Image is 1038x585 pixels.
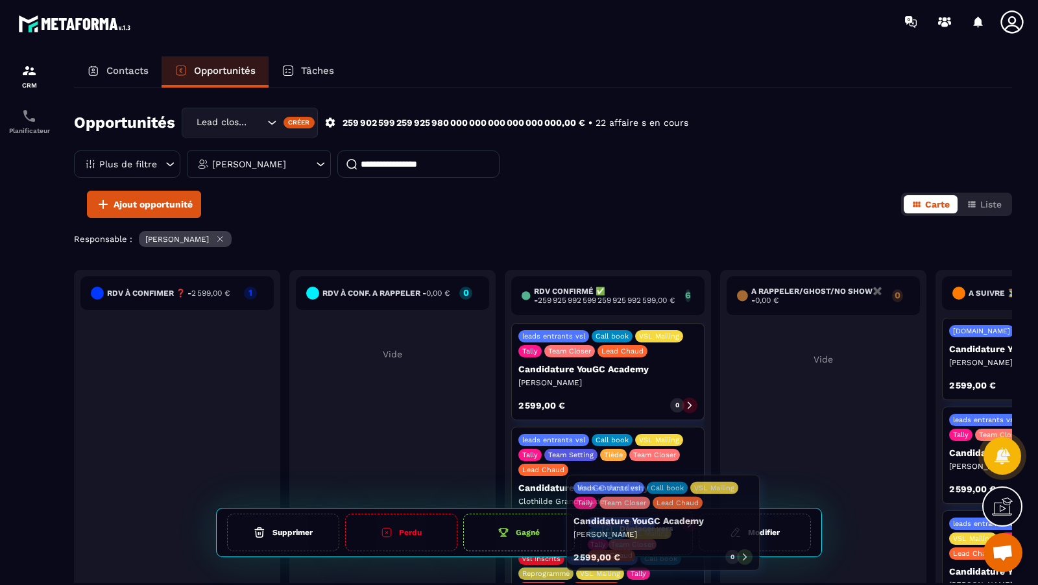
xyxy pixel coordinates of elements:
[639,436,679,444] p: VSL Mailing
[518,496,697,507] p: Clothilde Grandclaude
[522,466,564,474] p: Lead Chaud
[596,436,629,444] p: Call book
[604,451,623,459] p: Tiède
[459,288,472,297] p: 0
[675,401,679,410] p: 0
[18,12,135,36] img: logo
[322,289,450,298] h6: RDV à conf. A RAPPELER -
[522,436,585,444] p: leads entrants vsl
[925,199,950,209] span: Carte
[191,289,230,298] span: 2 599,00 €
[3,82,55,89] p: CRM
[212,160,286,169] p: [PERSON_NAME]
[949,484,996,494] p: 2 599,00 €
[980,199,1002,209] span: Liste
[588,117,592,129] p: •
[596,332,629,340] p: Call book
[904,195,958,213] button: Carte
[949,381,996,390] p: 2 599,00 €
[522,332,585,340] p: leads entrants vsl
[959,195,1009,213] button: Liste
[548,347,591,355] p: Team Closer
[296,349,489,359] p: Vide
[596,117,688,129] p: 22 affaire s en cours
[343,117,585,129] p: 259 902 599 259 925 980 000 000 000 000 000 000,00 €
[984,533,1022,572] div: Ouvrir le chat
[601,347,644,355] p: Lead Chaud
[639,332,679,340] p: VSL Mailing
[538,296,675,305] span: 259 925 992 599 259 925 992 599,00 €
[522,569,570,578] p: Reprogrammé
[892,291,903,300] p: 0
[953,327,1010,335] p: [DOMAIN_NAME]
[251,115,264,130] input: Search for option
[522,555,561,563] p: vsl inscrits
[953,431,969,439] p: Tally
[518,377,697,388] p: [PERSON_NAME]
[534,287,679,305] h6: Rdv confirmé ✅ -
[727,354,920,364] p: Vide
[751,287,886,305] h6: A RAPPELER/GHOST/NO SHOW✖️ -
[87,191,201,218] button: Ajout opportunité
[284,117,315,128] div: Créer
[571,555,634,563] p: leads entrants vsl
[518,364,697,374] p: Candidature YouGC Academy
[522,451,538,459] p: Tally
[755,296,779,305] span: 0,00 €
[145,235,209,244] p: [PERSON_NAME]
[748,528,780,537] h6: Modifier
[518,401,565,410] p: 2 599,00 €
[74,234,132,244] p: Responsable :
[518,483,697,493] p: Candidature YouGC Academy
[194,65,256,77] p: Opportunités
[272,528,313,537] h6: Supprimer
[74,56,162,88] a: Contacts
[590,551,633,560] p: Lead Chaud
[685,291,691,300] p: 6
[193,115,251,130] span: Lead closing
[74,110,175,136] h2: Opportunités
[99,160,157,169] p: Plus de filtre
[631,569,646,578] p: Tally
[580,569,620,578] p: VSL Mailing
[269,56,347,88] a: Tâches
[516,528,540,537] h6: Gagné
[107,289,230,298] h6: RDV à confimer ❓ -
[162,56,269,88] a: Opportunités
[522,347,538,355] p: Tally
[979,431,1022,439] p: Team Closer
[548,451,594,459] p: Team Setting
[953,416,1016,424] p: leads entrants vsl
[620,524,673,533] h6: Déplacer vers
[399,528,422,537] h6: Perdu
[106,65,149,77] p: Contacts
[244,288,257,297] p: 1
[498,527,509,538] img: cup-gr.aac5f536.svg
[21,63,37,78] img: formation
[301,65,334,77] p: Tâches
[114,198,193,211] span: Ajout opportunité
[21,108,37,124] img: scheduler
[3,127,55,134] p: Planificateur
[633,451,676,459] p: Team Closer
[3,53,55,99] a: formationformationCRM
[182,108,318,137] div: Search for option
[3,99,55,144] a: schedulerschedulerPlanificateur
[426,289,450,298] span: 0,00 €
